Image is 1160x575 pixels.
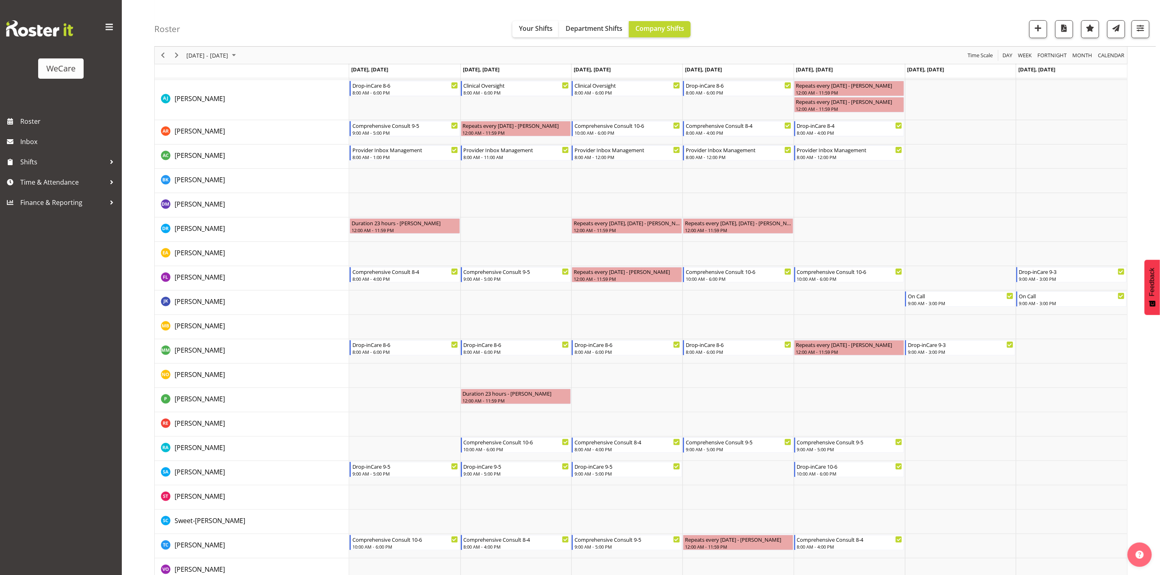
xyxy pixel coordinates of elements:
[1019,276,1125,282] div: 9:00 AM - 3:00 PM
[683,535,793,550] div: Torry Cobb"s event - Repeats every thursday - Torry Cobb Begin From Thursday, September 4, 2025 a...
[175,345,225,355] a: [PERSON_NAME]
[686,340,791,349] div: Drop-inCare 8-6
[175,516,245,525] a: Sweet-[PERSON_NAME]
[171,50,182,60] button: Next
[797,446,903,452] div: 9:00 AM - 5:00 PM
[170,47,184,64] div: Next
[907,66,944,73] span: [DATE], [DATE]
[175,492,225,501] span: [PERSON_NAME]
[175,94,225,103] span: [PERSON_NAME]
[797,438,903,446] div: Comprehensive Consult 9-5
[575,462,680,470] div: Drop-inCare 9-5
[20,156,106,168] span: Shifts
[575,470,680,477] div: 9:00 AM - 5:00 PM
[572,145,682,161] div: Andrew Casburn"s event - Provider Inbox Management Begin From Wednesday, September 3, 2025 at 8:0...
[1107,20,1125,38] button: Send a list of all shifts for the selected filtered period to all rostered employees.
[908,349,1013,355] div: 9:00 AM - 3:00 PM
[685,66,722,73] span: [DATE], [DATE]
[683,81,793,96] div: AJ Jones"s event - Drop-inCare 8-6 Begin From Thursday, September 4, 2025 at 8:00:00 AM GMT+12:00...
[1037,50,1067,60] span: Fortnight
[794,97,905,112] div: AJ Jones"s event - Repeats every friday - AJ Jones Begin From Friday, September 5, 2025 at 12:00:...
[1019,292,1125,300] div: On Call
[686,129,791,136] div: 8:00 AM - 4:00 PM
[352,146,458,154] div: Provider Inbox Management
[908,340,1013,349] div: Drop-inCare 9-3
[686,146,791,154] div: Provider Inbox Management
[572,437,682,453] div: Rachna Anderson"s event - Comprehensive Consult 8-4 Begin From Wednesday, September 3, 2025 at 8:...
[797,470,903,477] div: 10:00 AM - 6:00 PM
[464,89,569,96] div: 8:00 AM - 6:00 PM
[1136,551,1144,559] img: help-xxl-2.png
[686,446,791,452] div: 9:00 AM - 5:00 PM
[574,276,680,282] div: 12:00 AM - 11:59 PM
[20,196,106,209] span: Finance & Reporting
[797,267,903,276] div: Comprehensive Consult 10-6
[175,321,225,330] span: [PERSON_NAME]
[463,121,569,129] div: Repeats every [DATE] - [PERSON_NAME]
[683,145,793,161] div: Andrew Casburn"s event - Provider Inbox Management Begin From Thursday, September 4, 2025 at 8:00...
[175,565,225,574] span: [PERSON_NAME]
[796,349,903,355] div: 12:00 AM - 11:59 PM
[1016,267,1127,282] div: Felize Lacson"s event - Drop-inCare 9-3 Begin From Sunday, September 7, 2025 at 9:00:00 AM GMT+12...
[461,267,571,282] div: Felize Lacson"s event - Comprehensive Consult 9-5 Begin From Tuesday, September 2, 2025 at 9:00:0...
[572,340,682,355] div: Matthew Mckenzie"s event - Drop-inCare 8-6 Begin From Wednesday, September 3, 2025 at 8:00:00 AM ...
[464,462,569,470] div: Drop-inCare 9-5
[175,394,225,403] span: [PERSON_NAME]
[794,81,905,96] div: AJ Jones"s event - Repeats every friday - AJ Jones Begin From Friday, September 5, 2025 at 12:00:...
[464,154,569,160] div: 8:00 AM - 11:00 AM
[575,89,680,96] div: 8:00 AM - 6:00 PM
[794,340,905,355] div: Matthew Mckenzie"s event - Repeats every friday - Matthew Mckenzie Begin From Friday, September 5...
[1019,267,1125,276] div: Drop-inCare 9-3
[155,144,349,169] td: Andrew Casburn resource
[352,340,458,349] div: Drop-inCare 8-6
[797,121,903,129] div: Drop-inCare 8-4
[352,267,458,276] div: Comprehensive Consult 8-4
[685,543,791,550] div: 12:00 AM - 11:59 PM
[686,349,791,355] div: 8:00 AM - 6:00 PM
[572,218,682,234] div: Deepti Raturi"s event - Repeats every wednesday, thursday - Deepti Raturi Begin From Wednesday, S...
[461,437,571,453] div: Rachna Anderson"s event - Comprehensive Consult 10-6 Begin From Tuesday, September 2, 2025 at 10:...
[629,21,691,37] button: Company Shifts
[464,543,569,550] div: 8:00 AM - 4:00 PM
[350,462,460,477] div: Sarah Abbott"s event - Drop-inCare 9-5 Begin From Monday, September 1, 2025 at 9:00:00 AM GMT+12:...
[350,81,460,96] div: AJ Jones"s event - Drop-inCare 8-6 Begin From Monday, September 1, 2025 at 8:00:00 AM GMT+12:00 E...
[686,81,791,89] div: Drop-inCare 8-6
[905,291,1015,307] div: John Ko"s event - On Call Begin From Saturday, September 6, 2025 at 9:00:00 AM GMT+12:00 Ends At ...
[175,126,225,136] a: [PERSON_NAME]
[794,145,905,161] div: Andrew Casburn"s event - Provider Inbox Management Begin From Friday, September 5, 2025 at 8:00:0...
[352,276,458,282] div: 8:00 AM - 4:00 PM
[155,315,349,339] td: Matthew Brewer resource
[797,276,903,282] div: 10:00 AM - 6:00 PM
[1001,50,1014,60] button: Timeline Day
[464,470,569,477] div: 9:00 AM - 5:00 PM
[352,129,458,136] div: 9:00 AM - 5:00 PM
[464,340,569,349] div: Drop-inCare 8-6
[175,151,225,160] span: [PERSON_NAME]
[155,242,349,266] td: Ena Advincula resource
[463,389,569,397] div: Duration 23 hours - [PERSON_NAME]
[797,462,903,470] div: Drop-inCare 10-6
[463,129,569,136] div: 12:00 AM - 11:59 PM
[797,543,903,550] div: 8:00 AM - 4:00 PM
[1036,50,1068,60] button: Fortnight
[175,273,225,282] span: [PERSON_NAME]
[352,89,458,96] div: 8:00 AM - 6:00 PM
[464,146,569,154] div: Provider Inbox Management
[575,349,680,355] div: 8:00 AM - 6:00 PM
[461,121,571,136] div: Andrea Ramirez"s event - Repeats every tuesday - Andrea Ramirez Begin From Tuesday, September 2, ...
[794,121,905,136] div: Andrea Ramirez"s event - Drop-inCare 8-4 Begin From Friday, September 5, 2025 at 8:00:00 AM GMT+1...
[175,370,225,379] a: [PERSON_NAME]
[575,543,680,550] div: 9:00 AM - 5:00 PM
[575,81,680,89] div: Clinical Oversight
[46,62,76,75] div: WeCare
[20,176,106,188] span: Time & Attendance
[797,146,903,154] div: Provider Inbox Management
[683,121,793,136] div: Andrea Ramirez"s event - Comprehensive Consult 8-4 Begin From Thursday, September 4, 2025 at 8:00...
[175,467,225,476] span: [PERSON_NAME]
[519,24,553,33] span: Your Shifts
[575,146,680,154] div: Provider Inbox Management
[155,218,349,242] td: Deepti Raturi resource
[683,267,793,282] div: Felize Lacson"s event - Comprehensive Consult 10-6 Begin From Thursday, September 4, 2025 at 10:0...
[967,50,994,60] span: Time Scale
[794,462,905,477] div: Sarah Abbott"s event - Drop-inCare 10-6 Begin From Friday, September 5, 2025 at 10:00:00 AM GMT+1...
